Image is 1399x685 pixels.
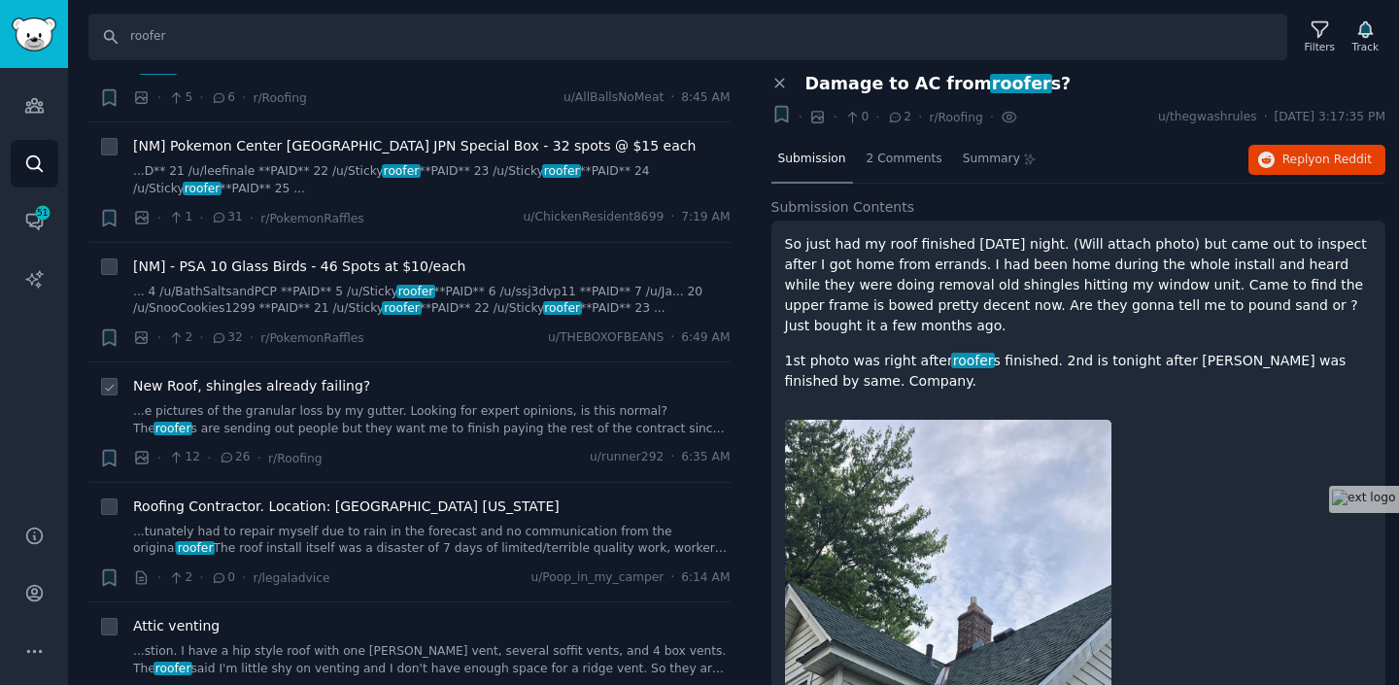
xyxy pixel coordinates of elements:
[133,163,731,197] a: ...D** 21 /u/leefinale **PAID** 22 /u/Stickyroofer**PAID** 23 /u/Stickyroofer**PAID** 24 /u/Stick...
[168,449,200,466] span: 12
[918,107,922,127] span: ·
[1275,109,1385,126] span: [DATE] 3:17:35 PM
[154,422,192,435] span: roofer
[805,74,1072,94] span: Damage to AC from s?
[199,87,203,108] span: ·
[681,569,730,587] span: 6:14 AM
[1346,17,1385,57] button: Track
[771,197,915,218] span: Submission Contents
[157,87,161,108] span: ·
[211,89,235,107] span: 6
[199,567,203,588] span: ·
[524,209,665,226] span: u/ChickenResident8699
[211,209,243,226] span: 31
[929,111,982,124] span: r/Roofing
[681,89,730,107] span: 8:45 AM
[785,234,1373,336] p: So just had my roof finished [DATE] night. (Will attach photo) but came out to inspect after I go...
[133,257,465,277] a: [NM] - PSA 10 Glass Birds - 46 Spots at $10/each
[382,164,421,178] span: roofer
[168,209,192,226] span: 1
[799,107,802,127] span: ·
[681,329,730,347] span: 6:49 AM
[867,151,942,168] span: 2 Comments
[875,107,879,127] span: ·
[1158,109,1257,126] span: u/thegwashrules
[133,616,220,636] a: Attic venting
[250,208,254,228] span: ·
[207,448,211,468] span: ·
[250,327,254,348] span: ·
[670,569,674,587] span: ·
[1282,152,1372,169] span: Reply
[154,662,192,675] span: roofer
[211,569,235,587] span: 0
[670,329,674,347] span: ·
[785,351,1373,392] p: 1st photo was right after s finished. 2nd is tonight after [PERSON_NAME] was finished by same. Co...
[963,151,1020,168] span: Summary
[681,449,730,466] span: 6:35 AM
[242,567,246,588] span: ·
[242,87,246,108] span: ·
[133,524,731,558] a: ...tunately had to repair myself due to rain in the forecast and no communication from the origin...
[34,206,51,220] span: 51
[396,285,435,298] span: roofer
[253,91,306,105] span: r/Roofing
[951,353,995,368] span: roofer
[268,452,322,465] span: r/Roofing
[133,643,731,677] a: ...stion. I have a hip style roof with one [PERSON_NAME] vent, several soffit vents, and 4 box ve...
[1305,40,1335,53] div: Filters
[12,17,56,51] img: GummySearch logo
[157,567,161,588] span: ·
[260,212,364,225] span: r/PokemonRaffles
[778,151,846,168] span: Submission
[133,136,696,156] a: [NM] Pokemon Center [GEOGRAPHIC_DATA] JPN Special Box - 32 spots @ $15 each
[133,376,370,396] a: New Roof, shingles already failing?
[219,449,251,466] span: 26
[1315,153,1372,166] span: on Reddit
[260,331,364,345] span: r/PokemonRaffles
[887,109,911,126] span: 2
[1352,40,1379,53] div: Track
[990,74,1052,93] span: roofer
[530,569,664,587] span: u/Poop_in_my_camper
[199,208,203,228] span: ·
[257,448,261,468] span: ·
[199,327,203,348] span: ·
[590,449,664,466] span: u/runner292
[670,209,674,226] span: ·
[382,301,421,315] span: roofer
[1248,145,1385,176] button: Replyon Reddit
[253,571,329,585] span: r/legaladvice
[548,329,664,347] span: u/THEBOXOFBEANS
[176,541,215,555] span: roofer
[133,403,731,437] a: ...e pictures of the granular loss by my gutter. Looking for expert opinions, is this normal? The...
[88,14,1287,60] input: Search Keyword
[1264,109,1268,126] span: ·
[133,497,560,517] a: Roofing Contractor. Location: [GEOGRAPHIC_DATA] [US_STATE]
[543,301,582,315] span: roofer
[11,197,58,245] a: 51
[157,448,161,468] span: ·
[542,164,581,178] span: roofer
[844,109,869,126] span: 0
[168,89,192,107] span: 5
[670,449,674,466] span: ·
[168,569,192,587] span: 2
[990,107,994,127] span: ·
[157,327,161,348] span: ·
[168,329,192,347] span: 2
[183,182,222,195] span: roofer
[681,209,730,226] span: 7:19 AM
[211,329,243,347] span: 32
[833,107,836,127] span: ·
[157,208,161,228] span: ·
[133,284,731,318] a: ... 4 /u/BathSaltsandPCP **PAID** 5 /u/Stickyroofer**PAID** 6 /u/ssj3dvp11 **PAID** 7 /u/Ja... 20...
[563,89,664,107] span: u/AllBallsNoMeat
[670,89,674,107] span: ·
